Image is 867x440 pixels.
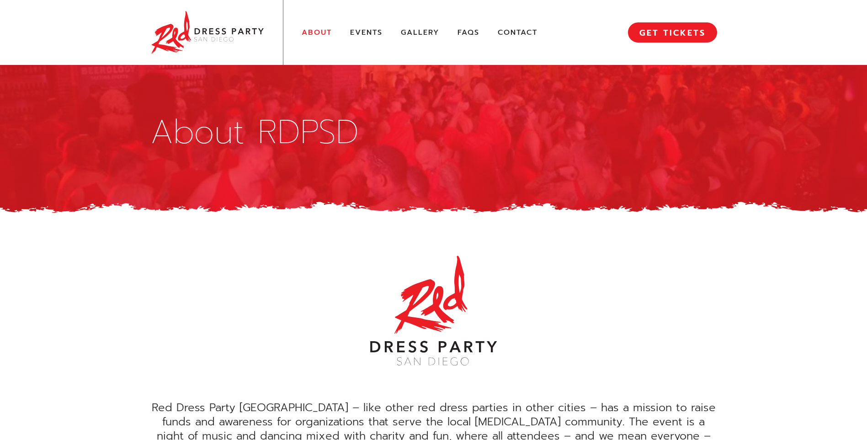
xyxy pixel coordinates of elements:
a: Contact [498,28,537,38]
a: FAQs [457,28,479,38]
img: Red Dress Party San Diego [150,9,265,56]
h1: About RDPSD [150,116,717,149]
a: GET TICKETS [628,22,717,43]
a: About [302,28,332,38]
a: Events [350,28,383,38]
a: Gallery [401,28,439,38]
